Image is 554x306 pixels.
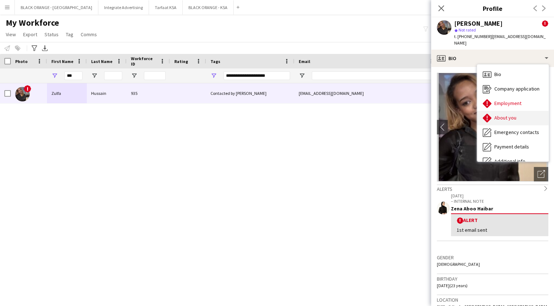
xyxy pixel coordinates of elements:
span: Email [299,59,310,64]
div: Zena Aboo Haibar [451,205,548,212]
div: Hussain [87,83,127,103]
span: [DEMOGRAPHIC_DATA] [437,261,480,267]
span: First Name [51,59,73,64]
span: Additional info [494,158,525,164]
a: Tag [63,30,76,39]
span: Employment [494,100,521,106]
div: Employment [477,96,549,111]
span: Payment details [494,143,529,150]
div: Alert [457,217,542,224]
div: Emergency contacts [477,125,549,140]
button: Open Filter Menu [51,72,58,79]
button: Integrate Advertising [98,0,149,14]
button: Open Filter Menu [210,72,217,79]
img: Crew avatar or photo [437,73,548,181]
span: [DATE] (23 years) [437,283,468,288]
div: [EMAIL_ADDRESS][DOMAIN_NAME] [294,83,439,103]
div: Alerts [437,184,548,192]
h3: Gender [437,254,548,261]
span: About you [494,114,516,121]
span: Emergency contacts [494,129,539,135]
span: Bio [494,71,501,77]
div: Additional info [477,154,549,169]
button: Tarfaat KSA [149,0,183,14]
button: BLACK ORANGE - [GEOGRAPHIC_DATA] [15,0,98,14]
img: Zulfa Hussain [15,87,30,101]
button: BLACK ORANGE - KSA [183,0,234,14]
span: ! [457,217,463,224]
span: Rating [174,59,188,64]
app-action-btn: Export XLSX [41,44,49,53]
h3: Location [437,297,548,303]
div: Company application [477,82,549,96]
span: Last Name [91,59,112,64]
a: Export [20,30,40,39]
span: t. [PHONE_NUMBER] [454,34,492,39]
span: ! [24,85,31,92]
div: 935 [127,83,170,103]
p: – INTERNAL NOTE [451,198,548,204]
a: View [3,30,19,39]
a: Status [42,30,61,39]
div: About you [477,111,549,125]
div: [PERSON_NAME] [454,20,503,27]
h3: Birthday [437,276,548,282]
input: First Name Filter Input [64,71,82,80]
span: Company application [494,85,540,92]
input: Last Name Filter Input [104,71,122,80]
button: Open Filter Menu [91,72,98,79]
div: 1st email sent [457,227,542,233]
app-action-btn: Advanced filters [30,44,39,53]
button: Open Filter Menu [131,72,137,79]
span: Tags [210,59,220,64]
span: Workforce ID [131,56,157,67]
div: Open photos pop-in [534,167,548,181]
p: [DATE] [451,193,548,198]
div: Bio [477,67,549,82]
input: Email Filter Input [312,71,435,80]
a: Comms [78,30,100,39]
span: My Workforce [6,17,59,28]
input: Workforce ID Filter Input [144,71,166,80]
span: | [EMAIL_ADDRESS][DOMAIN_NAME] [454,34,546,46]
div: Contacted by [PERSON_NAME] [206,83,294,103]
div: Bio [431,50,554,67]
span: Not rated [459,27,476,33]
span: View [6,31,16,38]
span: Photo [15,59,27,64]
button: Open Filter Menu [299,72,305,79]
span: ! [542,20,548,27]
div: Zulfa [47,83,87,103]
div: Payment details [477,140,549,154]
span: Export [23,31,37,38]
span: Status [44,31,59,38]
h3: Profile [431,4,554,13]
span: Tag [66,31,73,38]
span: Comms [81,31,97,38]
